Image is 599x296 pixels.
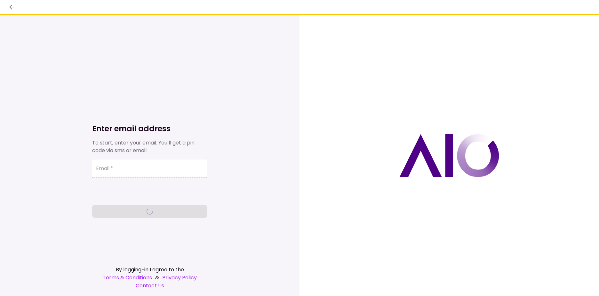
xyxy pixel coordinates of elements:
button: back [6,2,17,12]
a: Contact Us [92,282,207,290]
img: AIO logo [399,134,499,177]
a: Terms & Conditions [103,274,152,282]
a: Privacy Policy [162,274,197,282]
div: To start, enter your email. You’ll get a pin code via sms or email [92,139,207,154]
h1: Enter email address [92,124,207,134]
div: & [92,274,207,282]
div: By logging-in I agree to the [92,266,207,274]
